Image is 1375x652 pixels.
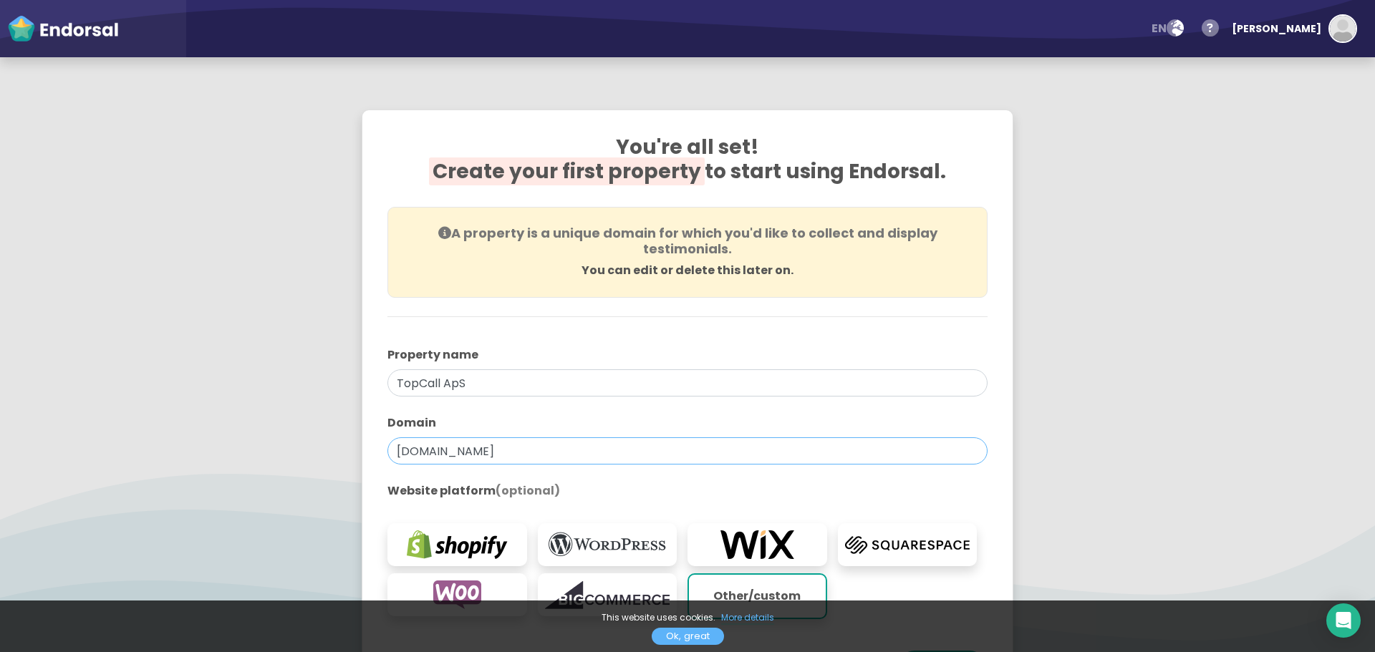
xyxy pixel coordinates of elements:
[395,530,520,559] img: shopify.com-logo.png
[721,611,774,625] a: More details
[545,580,670,609] img: bigcommerce.com-logo.png
[1330,16,1356,42] img: default-avatar.jpg
[1232,7,1321,50] div: [PERSON_NAME]
[696,582,819,610] p: Other/custom
[387,437,988,464] input: eg. websitename.com
[1326,603,1361,638] div: Open Intercom Messenger
[602,611,715,623] span: This website uses cookies.
[395,580,520,609] img: woocommerce.com-logo.png
[429,157,705,185] span: Create your first property
[406,262,969,279] p: You can edit or delete this later on.
[845,530,970,559] img: squarespace.com-logo.png
[496,482,560,499] span: (optional)
[7,14,119,43] img: endorsal-logo-white@2x.png
[387,482,988,500] label: Website platform
[387,414,988,432] label: Domain
[387,369,988,396] input: eg. My Website
[545,530,670,559] img: wordpress.org-logo.png
[1152,20,1167,37] span: en
[695,530,820,559] img: wix.com-logo.png
[1142,14,1192,43] button: en
[1225,7,1357,50] button: [PERSON_NAME]
[652,628,724,645] a: Ok, great
[406,225,969,256] h4: A property is a unique domain for which you'd like to collect and display testimonials.
[387,135,988,201] h2: You're all set! to start using Endorsal.
[387,346,988,364] label: Property name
